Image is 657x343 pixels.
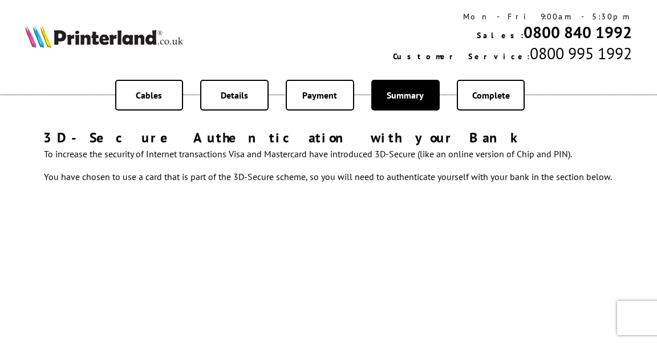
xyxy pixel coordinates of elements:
[43,129,614,146] div: 3D-Secure Authentication with your Bank
[393,51,530,62] span: Customer Service:
[136,89,162,101] span: Cables
[477,30,524,40] span: Sales:
[530,43,632,64] span: 0800 995 1992
[302,89,337,101] span: Payment
[393,11,632,22] div: Mon - Fri 9:00am - 5:30pm
[472,89,510,101] span: Complete
[44,148,612,182] span: To increase the security of Internet transactions Visa and Mastercard have introduced 3D-Secure (...
[221,89,248,101] span: Details
[387,89,424,101] span: Summary
[25,25,183,47] img: Printerland Logo
[524,22,632,43] a: 0800 840 1992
